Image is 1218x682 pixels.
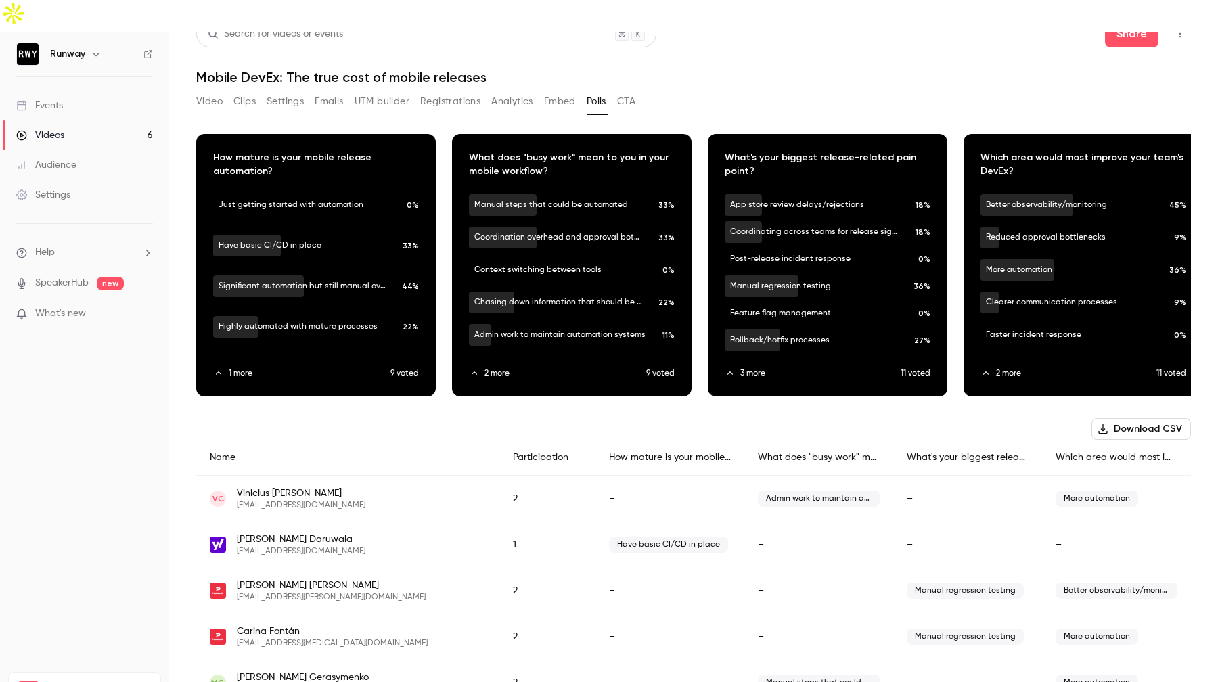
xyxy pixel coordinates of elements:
span: Better observability/monitoring [1056,583,1177,599]
div: – [744,568,893,614]
span: [EMAIL_ADDRESS][PERSON_NAME][DOMAIN_NAME] [237,592,426,603]
div: – [595,568,744,614]
span: Help [35,246,55,260]
div: viniciuscarvalho789@gmail.com [196,476,1191,522]
span: [EMAIL_ADDRESS][DOMAIN_NAME] [237,546,365,557]
div: – [1042,522,1191,568]
img: Runway [17,43,39,65]
button: Analytics [491,91,533,112]
div: How mature is your mobile release automation? [595,440,744,476]
div: Participation [499,440,595,476]
div: 1 [499,522,595,568]
div: – [595,476,744,522]
span: [EMAIL_ADDRESS][MEDICAL_DATA][DOMAIN_NAME] [237,638,428,649]
div: 2 [499,614,595,660]
button: Download CSV [1091,418,1191,440]
button: Video [196,91,223,112]
div: Name [196,440,499,476]
button: Share [1105,20,1158,47]
img: yahoo.in [210,537,226,553]
img: pedidosya.com [210,583,226,599]
span: Vinicius [PERSON_NAME] [237,486,365,500]
div: What's your biggest release-related pain point? [893,440,1042,476]
div: – [744,614,893,660]
button: Settings [267,91,304,112]
span: new [97,277,124,290]
span: More automation [1056,629,1138,645]
div: francisco.diaz.2@pedidosya.com [196,568,1191,614]
div: 2 [499,568,595,614]
img: pedidosya.com [210,629,226,645]
div: Videos [16,129,64,142]
button: 1 more [213,367,390,380]
button: CTA [617,91,635,112]
span: Manual regression testing [907,583,1024,599]
div: Events [16,99,63,112]
a: SpeakerHub [35,276,89,290]
span: [PERSON_NAME] Daruwala [237,532,365,546]
span: VC [212,493,224,505]
span: What's new [35,306,86,321]
span: Admin work to maintain automation systems [758,491,880,507]
h1: Mobile DevEx: The true cost of mobile releases [196,69,1191,85]
div: What does "busy work" mean to you in your mobile workflow? [744,440,893,476]
span: Manual regression testing [907,629,1024,645]
div: – [893,476,1042,522]
button: Polls [587,91,606,112]
li: help-dropdown-opener [16,246,153,260]
button: Registrations [420,91,480,112]
button: Top Bar Actions [1169,23,1191,45]
div: – [744,522,893,568]
div: Search for videos or events [208,27,343,41]
div: khadijadaruwala@yahoo.in [196,522,1191,568]
span: [PERSON_NAME] [PERSON_NAME] [237,578,426,592]
button: 3 more [725,367,901,380]
button: 2 more [469,367,646,380]
span: More automation [1056,491,1138,507]
button: UTM builder [355,91,409,112]
button: Emails [315,91,343,112]
div: Settings [16,188,70,202]
div: Audience [16,158,76,172]
button: Embed [544,91,576,112]
span: Have basic CI/CD in place [609,537,728,553]
div: Which area would most improve your team's DevEx? [1042,440,1191,476]
h6: Runway [50,47,85,61]
span: Carina Fontán [237,624,428,638]
button: 2 more [980,367,1156,380]
div: carina.fontan@pedidosya.com [196,614,1191,660]
div: 2 [499,476,595,522]
span: [EMAIL_ADDRESS][DOMAIN_NAME] [237,500,365,511]
div: – [893,522,1042,568]
button: Clips [233,91,256,112]
div: – [595,614,744,660]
